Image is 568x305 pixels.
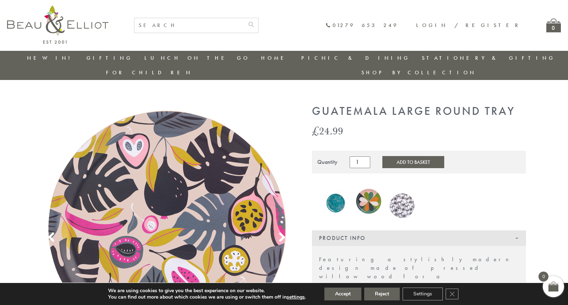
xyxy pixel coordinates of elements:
a: Carnaby bloom round tray [356,184,382,220]
a: Gifting [86,54,133,61]
h1: Guatemala Large Round Tray [312,105,526,118]
button: Add to Basket [382,156,444,168]
a: Home [261,54,290,61]
input: SEARCH [134,18,244,33]
a: Lunch On The Go [144,54,250,61]
a: Madagascar Zebra Tray [389,184,415,220]
div: Quantity [317,159,338,165]
span: 0 [538,272,548,282]
a: Login / Register [416,22,521,29]
a: New in! [27,54,75,61]
img: logo [7,5,108,44]
img: Botanicals large round serving tray Botanicals Large Round Tray by Beau and Elliot [323,189,349,213]
a: 01279 653 249 [325,22,398,28]
a: Botanicals large round serving tray Botanicals Large Round Tray by Beau and Elliot [323,189,349,215]
a: Shop by collection [361,69,476,76]
button: settings [287,294,305,300]
span: £ [312,123,319,138]
bdi: 24.99 [312,123,343,138]
p: You can find out more about which cookies we are using or switch them off in . [108,294,306,300]
a: Picnic & Dining [301,54,410,61]
button: Close GDPR Cookie Banner [446,289,458,299]
img: Carnaby bloom round tray [356,184,382,218]
a: 0 [546,18,561,32]
div: Product Info [312,230,526,246]
input: Product quantity [350,156,370,168]
button: Settings [403,288,443,300]
a: Stationery & Gifting [422,54,555,61]
p: We are using cookies to give you the best experience on our website. [108,288,306,294]
img: Madagascar Zebra Tray [389,184,415,218]
button: Accept [324,288,361,300]
a: For Children [106,69,192,76]
button: Reject [364,288,400,300]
